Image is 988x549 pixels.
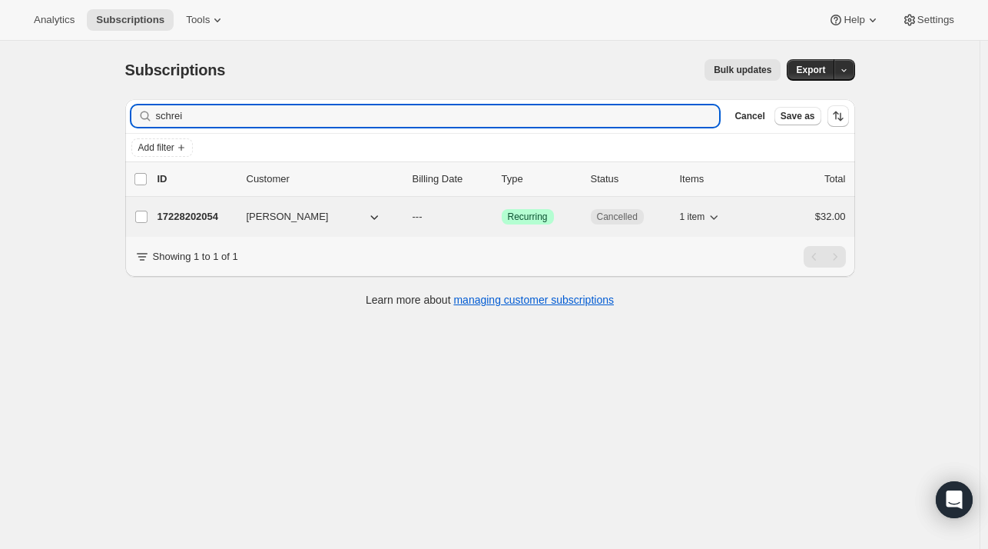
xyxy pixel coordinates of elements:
div: Open Intercom Messenger [936,481,973,518]
p: 17228202054 [157,209,234,225]
span: Settings [917,14,954,26]
button: Tools [177,9,234,31]
button: Add filter [131,138,193,157]
nav: Pagination [804,246,846,268]
span: 1 item [680,211,705,223]
span: Subscriptions [125,62,226,78]
span: --- [413,211,423,222]
button: Save as [774,107,821,125]
span: Cancel [734,110,764,122]
button: [PERSON_NAME] [237,205,391,229]
button: Analytics [25,9,84,31]
button: Subscriptions [87,9,174,31]
span: Analytics [34,14,75,26]
span: [PERSON_NAME] [247,209,329,225]
div: Type [502,171,579,187]
p: Status [591,171,668,187]
div: IDCustomerBilling DateTypeStatusItemsTotal [157,171,846,187]
p: ID [157,171,234,187]
span: Help [844,14,864,26]
button: Cancel [728,107,771,125]
button: Help [819,9,889,31]
span: $32.00 [815,211,846,222]
p: Customer [247,171,400,187]
button: Bulk updates [705,59,781,81]
span: Bulk updates [714,64,771,76]
p: Total [824,171,845,187]
p: Showing 1 to 1 of 1 [153,249,238,265]
span: Add filter [138,141,174,154]
div: 17228202054[PERSON_NAME]---SuccessRecurringCancelled1 item$32.00 [157,206,846,228]
span: Tools [186,14,210,26]
button: Sort the results [827,105,849,127]
span: Subscriptions [96,14,164,26]
a: managing customer subscriptions [453,294,614,306]
button: Export [787,59,834,81]
span: Recurring [508,211,548,223]
span: Export [796,64,825,76]
span: Cancelled [597,211,638,223]
div: Items [680,171,757,187]
button: 1 item [680,206,722,228]
span: Save as [781,110,815,122]
p: Learn more about [366,292,614,308]
button: Settings [893,9,963,31]
p: Billing Date [413,171,489,187]
input: Filter subscribers [156,105,720,127]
